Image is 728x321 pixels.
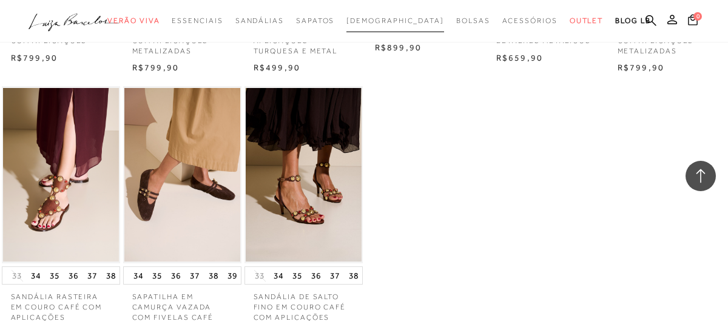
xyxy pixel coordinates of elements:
[502,16,558,25] span: Acessórios
[296,10,334,32] a: categoryNavScreenReaderText
[3,88,119,262] img: SANDÁLIA RASTEIRA EM COURO CAFÉ COM APLICAÇÕES METÁLICAS
[167,267,184,284] button: 36
[618,63,665,72] span: R$799,90
[205,267,222,284] button: 38
[346,16,444,25] span: [DEMOGRAPHIC_DATA]
[11,53,58,63] span: R$799,90
[308,267,325,284] button: 36
[456,16,490,25] span: Bolsas
[65,267,82,284] button: 36
[346,10,444,32] a: noSubCategoriesText
[107,10,160,32] a: categoryNavScreenReaderText
[172,16,223,25] span: Essenciais
[46,267,63,284] button: 35
[496,53,544,63] span: R$659,90
[235,10,284,32] a: categoryNavScreenReaderText
[8,270,25,282] button: 33
[124,88,240,262] img: SAPATILHA EM CAMURÇA VAZADA COM FIVELAS CAFÉ
[615,16,650,25] span: BLOG LB
[502,10,558,32] a: categoryNavScreenReaderText
[130,267,147,284] button: 34
[289,267,306,284] button: 35
[186,267,203,284] button: 37
[570,10,604,32] a: categoryNavScreenReaderText
[684,13,701,30] button: 0
[107,16,160,25] span: Verão Viva
[296,16,334,25] span: Sapatos
[456,10,490,32] a: categoryNavScreenReaderText
[270,267,287,284] button: 34
[326,267,343,284] button: 37
[254,63,301,72] span: R$499,90
[570,16,604,25] span: Outlet
[84,267,101,284] button: 37
[27,267,44,284] button: 34
[246,88,362,262] img: SANDÁLIA DE SALTO FINO EM COURO CAFÉ COM APLICAÇÕES
[615,10,650,32] a: BLOG LB
[149,267,166,284] button: 35
[235,16,284,25] span: Sandálias
[345,267,362,284] button: 38
[693,12,702,21] span: 0
[375,42,422,52] span: R$899,90
[224,267,241,284] button: 39
[124,88,240,262] a: SAPATILHA EM CAMURÇA VAZADA COM FIVELAS CAFÉ SAPATILHA EM CAMURÇA VAZADA COM FIVELAS CAFÉ
[251,270,268,282] button: 33
[132,63,180,72] span: R$799,90
[246,88,362,262] a: SANDÁLIA DE SALTO FINO EM COURO CAFÉ COM APLICAÇÕES SANDÁLIA DE SALTO FINO EM COURO CAFÉ COM APLI...
[3,88,119,262] a: SANDÁLIA RASTEIRA EM COURO CAFÉ COM APLICAÇÕES METÁLICAS SANDÁLIA RASTEIRA EM COURO CAFÉ COM APLI...
[172,10,223,32] a: categoryNavScreenReaderText
[103,267,120,284] button: 38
